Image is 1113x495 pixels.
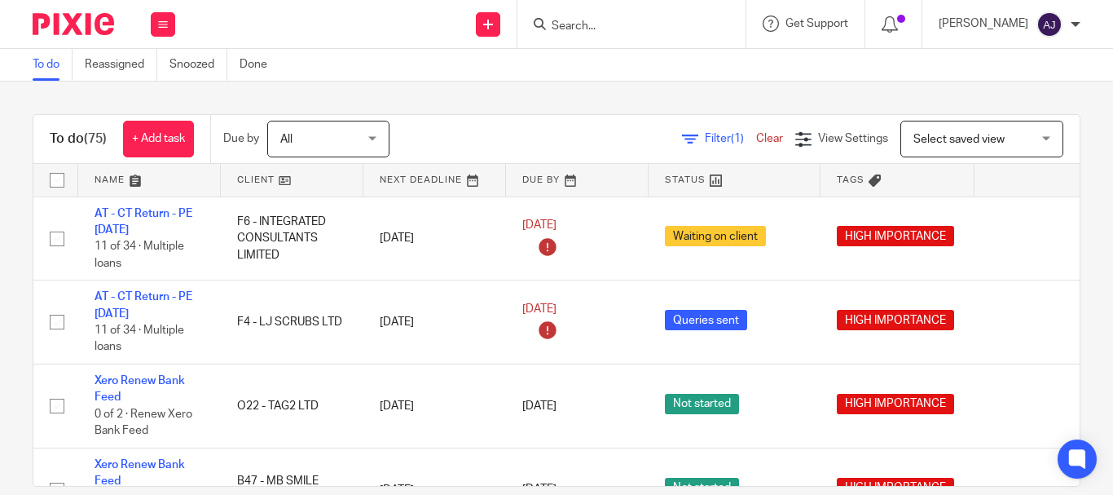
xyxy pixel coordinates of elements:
[240,49,279,81] a: Done
[665,394,739,414] span: Not started
[913,134,1005,145] span: Select saved view
[95,375,185,403] a: Xero Renew Bank Feed
[363,281,506,365] td: [DATE]
[50,130,107,148] h1: To do
[95,459,185,487] a: Xero Renew Bank Feed
[169,49,227,81] a: Snoozed
[85,49,157,81] a: Reassigned
[221,197,363,281] td: F6 - INTEGRATED CONSULTANTS LIMITED
[785,18,848,29] span: Get Support
[95,291,192,319] a: AT - CT Return - PE [DATE]
[550,20,697,34] input: Search
[837,226,954,246] span: HIGH IMPORTANCE
[756,133,783,144] a: Clear
[731,133,744,144] span: (1)
[363,197,506,281] td: [DATE]
[33,49,73,81] a: To do
[939,15,1028,32] p: [PERSON_NAME]
[95,409,192,437] span: 0 of 2 · Renew Xero Bank Feed
[1036,11,1062,38] img: svg%3E
[84,132,107,145] span: (75)
[221,281,363,365] td: F4 - LJ SCRUBS LTD
[665,310,747,330] span: Queries sent
[280,134,293,145] span: All
[522,303,556,315] span: [DATE]
[33,13,114,35] img: Pixie
[522,219,556,231] span: [DATE]
[223,130,259,147] p: Due by
[221,365,363,449] td: O22 - TAG2 LTD
[837,175,864,184] span: Tags
[95,325,184,353] span: 11 of 34 · Multiple loans
[95,241,184,269] span: 11 of 34 · Multiple loans
[95,208,192,236] a: AT - CT Return - PE [DATE]
[837,394,954,414] span: HIGH IMPORTANCE
[123,121,194,157] a: + Add task
[705,133,756,144] span: Filter
[818,133,888,144] span: View Settings
[665,226,766,246] span: Waiting on client
[522,400,556,412] span: [DATE]
[363,365,506,449] td: [DATE]
[837,310,954,330] span: HIGH IMPORTANCE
